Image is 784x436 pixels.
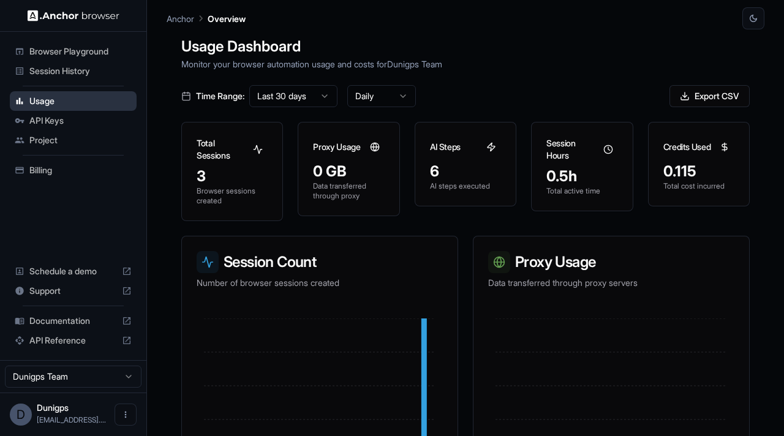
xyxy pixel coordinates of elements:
[29,45,132,58] span: Browser Playground
[196,90,244,102] span: Time Range:
[430,162,501,181] div: 6
[29,334,117,347] span: API Reference
[488,277,734,289] p: Data transferred through proxy servers
[10,111,137,130] div: API Keys
[197,186,268,206] p: Browser sessions created
[29,134,132,146] span: Project
[37,402,69,413] span: Dunigps
[208,12,246,25] p: Overview
[167,12,246,25] nav: breadcrumb
[669,85,750,107] button: Export CSV
[10,130,137,150] div: Project
[29,285,117,297] span: Support
[197,137,248,162] h3: Total Sessions
[29,65,132,77] span: Session History
[546,186,617,196] p: Total active time
[181,36,750,58] h1: Usage Dashboard
[28,10,119,21] img: Anchor Logo
[10,261,137,281] div: Schedule a demo
[10,281,137,301] div: Support
[115,404,137,426] button: Open menu
[663,141,711,153] h3: Credits Used
[430,181,501,191] p: AI steps executed
[197,167,268,186] div: 3
[10,311,137,331] div: Documentation
[10,160,137,180] div: Billing
[197,251,443,273] h3: Session Count
[313,162,384,181] div: 0 GB
[313,181,384,201] p: Data transferred through proxy
[167,12,194,25] p: Anchor
[10,331,137,350] div: API Reference
[10,91,137,111] div: Usage
[29,115,132,127] span: API Keys
[29,164,132,176] span: Billing
[10,42,137,61] div: Browser Playground
[197,277,443,289] p: Number of browser sessions created
[37,415,106,424] span: dunigps@gmail.com
[29,315,117,327] span: Documentation
[430,141,461,153] h3: AI Steps
[181,58,750,70] p: Monitor your browser automation usage and costs for Dunigps Team
[546,167,617,186] div: 0.5h
[663,181,734,191] p: Total cost incurred
[663,162,734,181] div: 0.115
[29,95,132,107] span: Usage
[10,61,137,81] div: Session History
[10,404,32,426] div: D
[29,265,117,277] span: Schedule a demo
[488,251,734,273] h3: Proxy Usage
[313,141,360,153] h3: Proxy Usage
[546,137,598,162] h3: Session Hours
